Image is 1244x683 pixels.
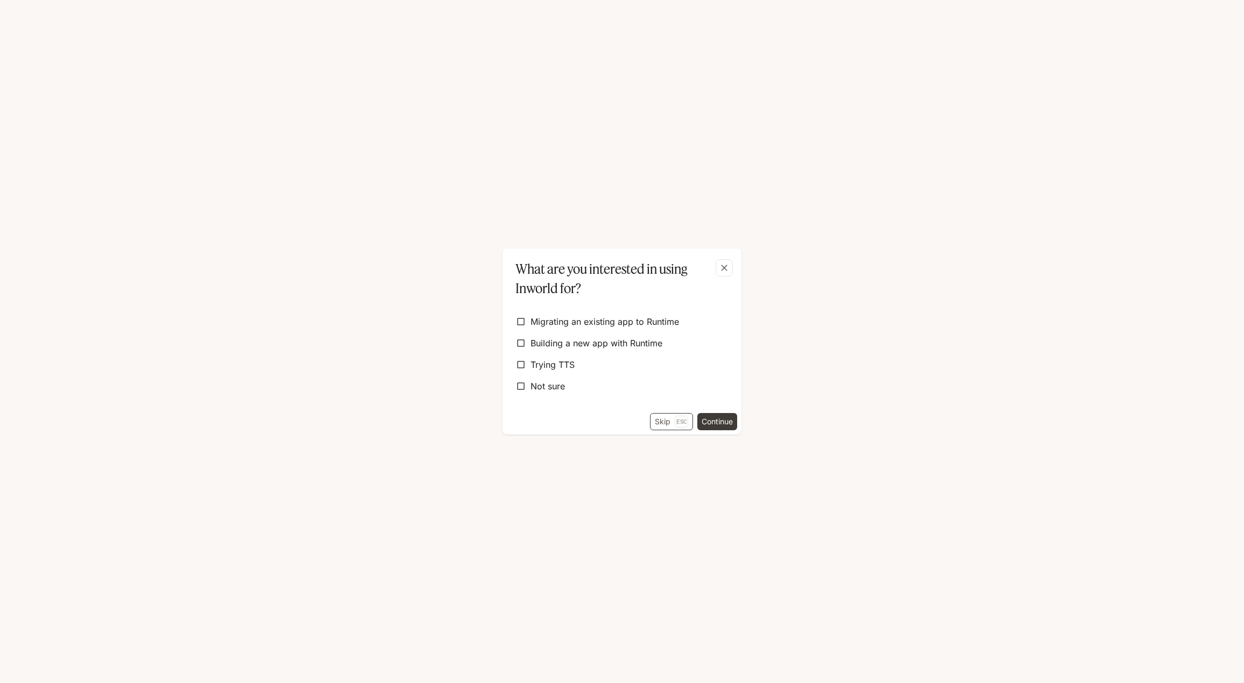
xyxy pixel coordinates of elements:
button: SkipEsc [650,413,693,430]
span: Building a new app with Runtime [531,337,662,350]
span: Trying TTS [531,358,575,371]
span: Migrating an existing app to Runtime [531,315,679,328]
span: Not sure [531,380,565,393]
button: Continue [697,413,737,430]
p: Esc [675,416,688,428]
p: What are you interested in using Inworld for? [515,259,724,298]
